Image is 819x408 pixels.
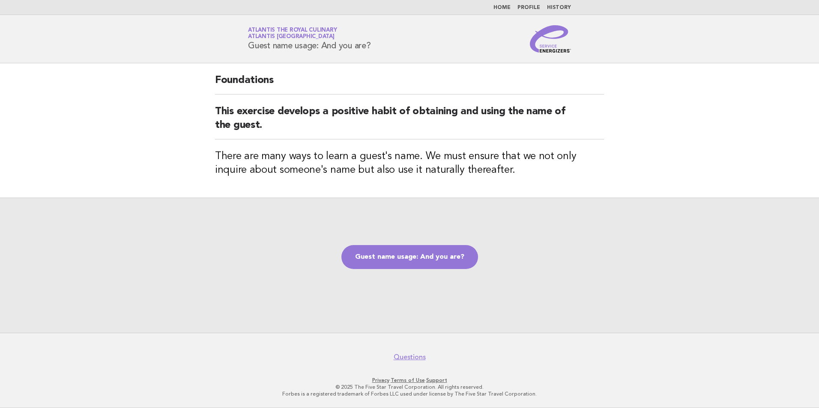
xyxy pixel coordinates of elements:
[391,377,425,383] a: Terms of Use
[215,105,604,139] h2: This exercise develops a positive habit of obtaining and using the name of the guest.
[426,377,447,383] a: Support
[547,5,571,10] a: History
[147,377,672,384] p: · ·
[215,74,604,95] h2: Foundations
[530,25,571,53] img: Service Energizers
[493,5,511,10] a: Home
[372,377,389,383] a: Privacy
[147,384,672,390] p: © 2025 The Five Star Travel Corporation. All rights reserved.
[394,353,426,361] a: Questions
[517,5,540,10] a: Profile
[248,34,335,40] span: Atlantis [GEOGRAPHIC_DATA]
[215,150,604,177] h3: There are many ways to learn a guest's name. We must ensure that we not only inquire about someon...
[248,28,371,50] h1: Guest name usage: And you are?
[341,245,478,269] a: Guest name usage: And you are?
[248,27,337,39] a: Atlantis the Royal CulinaryAtlantis [GEOGRAPHIC_DATA]
[147,390,672,397] p: Forbes is a registered trademark of Forbes LLC used under license by The Five Star Travel Corpora...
